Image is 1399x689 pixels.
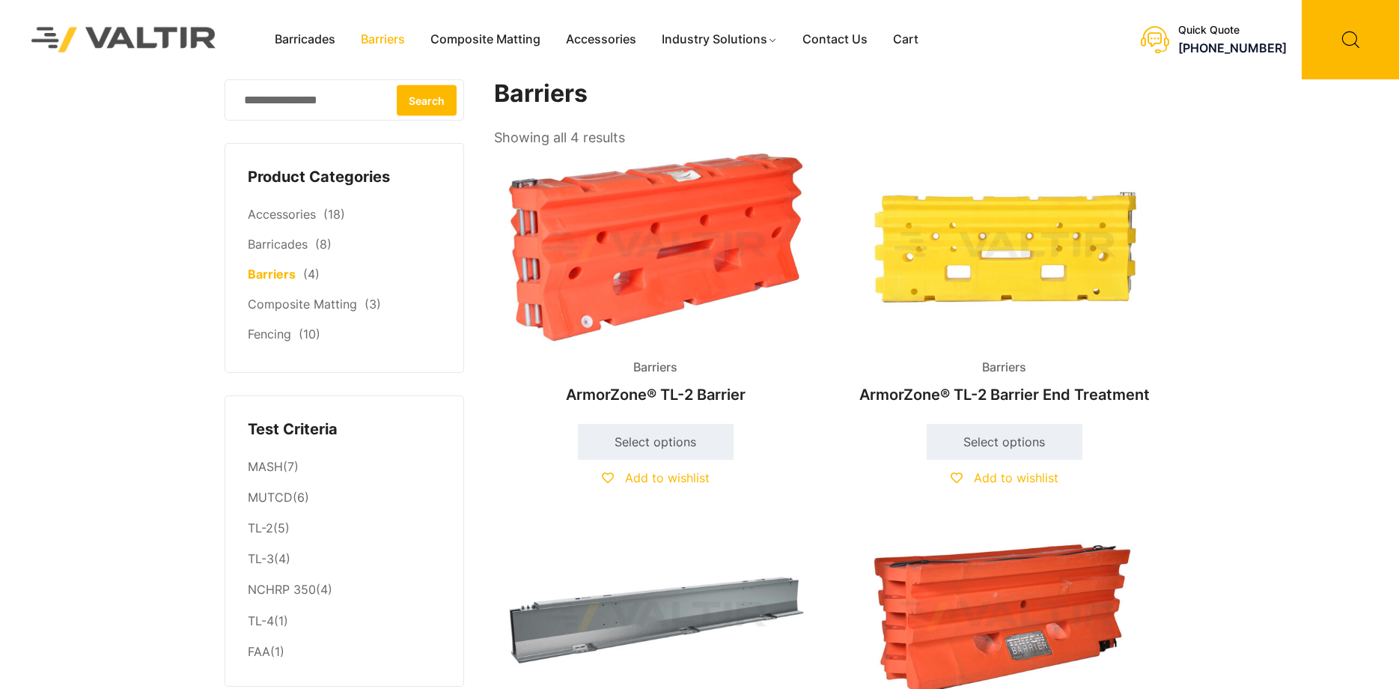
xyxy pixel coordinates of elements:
[248,459,283,474] a: MASH
[248,637,441,664] li: (1)
[397,85,457,115] button: Search
[315,237,332,252] span: (8)
[365,297,381,312] span: (3)
[248,297,357,312] a: Composite Matting
[843,150,1166,411] a: BarriersArmorZone® TL-2 Barrier End Treatment
[494,150,817,411] a: BarriersArmorZone® TL-2 Barrier
[494,125,625,151] p: Showing all 4 results
[303,267,320,282] span: (4)
[951,470,1058,485] a: Add to wishlist
[248,644,270,659] a: FAA
[248,490,293,505] a: MUTCD
[248,419,441,441] h4: Test Criteria
[248,606,441,637] li: (1)
[248,267,296,282] a: Barriers
[602,470,710,485] a: Add to wishlist
[248,544,441,575] li: (4)
[971,356,1037,379] span: Barriers
[248,483,441,514] li: (6)
[622,356,689,379] span: Barriers
[553,28,649,51] a: Accessories
[299,327,320,342] span: (10)
[12,7,236,71] img: Valtir Rentals
[880,28,931,51] a: Cart
[248,514,441,544] li: (5)
[248,452,441,482] li: (7)
[790,28,880,51] a: Contact Us
[843,378,1166,411] h2: ArmorZone® TL-2 Barrier End Treatment
[248,613,274,628] a: TL-4
[1178,24,1287,37] div: Quick Quote
[248,237,308,252] a: Barricades
[418,28,553,51] a: Composite Matting
[348,28,418,51] a: Barriers
[248,327,291,342] a: Fencing
[625,470,710,485] span: Add to wishlist
[262,28,348,51] a: Barricades
[248,551,274,566] a: TL-3
[974,470,1058,485] span: Add to wishlist
[248,207,316,222] a: Accessories
[248,520,273,535] a: TL-2
[1178,40,1287,55] a: [PHONE_NUMBER]
[578,424,734,460] a: Select options for “ArmorZone® TL-2 Barrier”
[494,378,817,411] h2: ArmorZone® TL-2 Barrier
[323,207,345,222] span: (18)
[248,575,441,606] li: (4)
[649,28,790,51] a: Industry Solutions
[927,424,1082,460] a: Select options for “ArmorZone® TL-2 Barrier End Treatment”
[248,582,316,597] a: NCHRP 350
[494,79,1168,109] h1: Barriers
[248,166,441,189] h4: Product Categories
